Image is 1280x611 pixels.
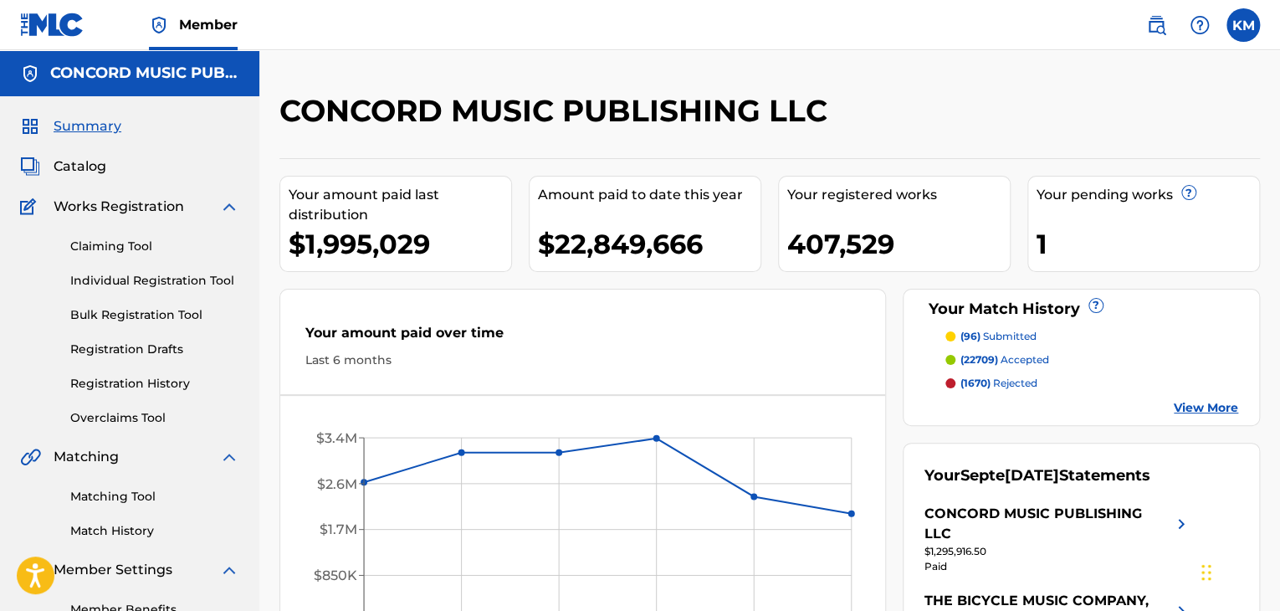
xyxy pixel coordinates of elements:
div: Paid [924,559,1191,574]
img: Summary [20,116,40,136]
img: Member Settings [20,560,40,580]
tspan: $3.4M [316,430,357,446]
h5: CONCORD MUSIC PUBLISHING LLC [50,64,239,83]
a: Overclaims Tool [70,409,239,427]
a: Bulk Registration Tool [70,306,239,324]
span: ? [1089,299,1103,312]
div: Your Statements [924,465,1150,487]
span: Catalog [54,157,106,177]
p: accepted [960,352,1049,367]
div: $1,295,916.50 [924,544,1191,559]
span: (22709) [960,353,998,366]
span: ? [1182,186,1196,199]
div: Your registered works [787,185,1010,205]
a: CatalogCatalog [20,157,106,177]
div: Amount paid to date this year [538,185,760,205]
span: Septe[DATE] [960,466,1059,485]
a: Matching Tool [70,488,239,506]
a: Match History [70,522,239,540]
tspan: $850K [314,567,357,583]
span: (96) [960,330,980,342]
div: $1,995,029 [289,225,511,263]
img: MLC Logo [20,13,84,37]
p: submitted [960,329,1037,344]
div: User Menu [1226,8,1260,42]
tspan: $2.6M [317,475,357,491]
div: Your amount paid last distribution [289,185,511,225]
img: Works Registration [20,197,42,217]
span: (1670) [960,377,991,389]
div: Drag [1201,547,1211,598]
img: expand [219,560,239,580]
a: (1670) rejected [945,376,1238,391]
div: CONCORD MUSIC PUBLISHING LLC [924,504,1171,544]
p: rejected [960,376,1037,391]
img: Catalog [20,157,40,177]
a: Public Search [1139,8,1173,42]
div: Your pending works [1037,185,1259,205]
a: SummarySummary [20,116,121,136]
div: Help [1183,8,1216,42]
div: Your Match History [924,298,1238,321]
a: (96) submitted [945,329,1238,344]
div: Your amount paid over time [305,323,860,352]
img: Matching [20,447,41,467]
div: Last 6 months [305,352,860,369]
div: 407,529 [787,225,1010,263]
img: expand [219,447,239,467]
tspan: $1.7M [320,521,357,537]
span: Summary [54,116,121,136]
img: expand [219,197,239,217]
a: Registration History [70,375,239,393]
img: help [1190,15,1210,35]
a: View More [1174,399,1238,417]
h2: CONCORD MUSIC PUBLISHING LLC [279,92,836,130]
span: Works Registration [54,197,184,217]
div: 1 [1037,225,1259,263]
img: right chevron icon [1171,504,1191,544]
span: Matching [54,447,119,467]
span: Member [179,15,238,34]
img: Accounts [20,64,40,84]
a: Registration Drafts [70,341,239,358]
iframe: Chat Widget [1196,531,1280,611]
img: Top Rightsholder [149,15,169,35]
a: (22709) accepted [945,352,1238,367]
a: CONCORD MUSIC PUBLISHING LLCright chevron icon$1,295,916.50Paid [924,504,1191,574]
span: Member Settings [54,560,172,580]
a: Claiming Tool [70,238,239,255]
a: Individual Registration Tool [70,272,239,290]
div: $22,849,666 [538,225,760,263]
img: search [1146,15,1166,35]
